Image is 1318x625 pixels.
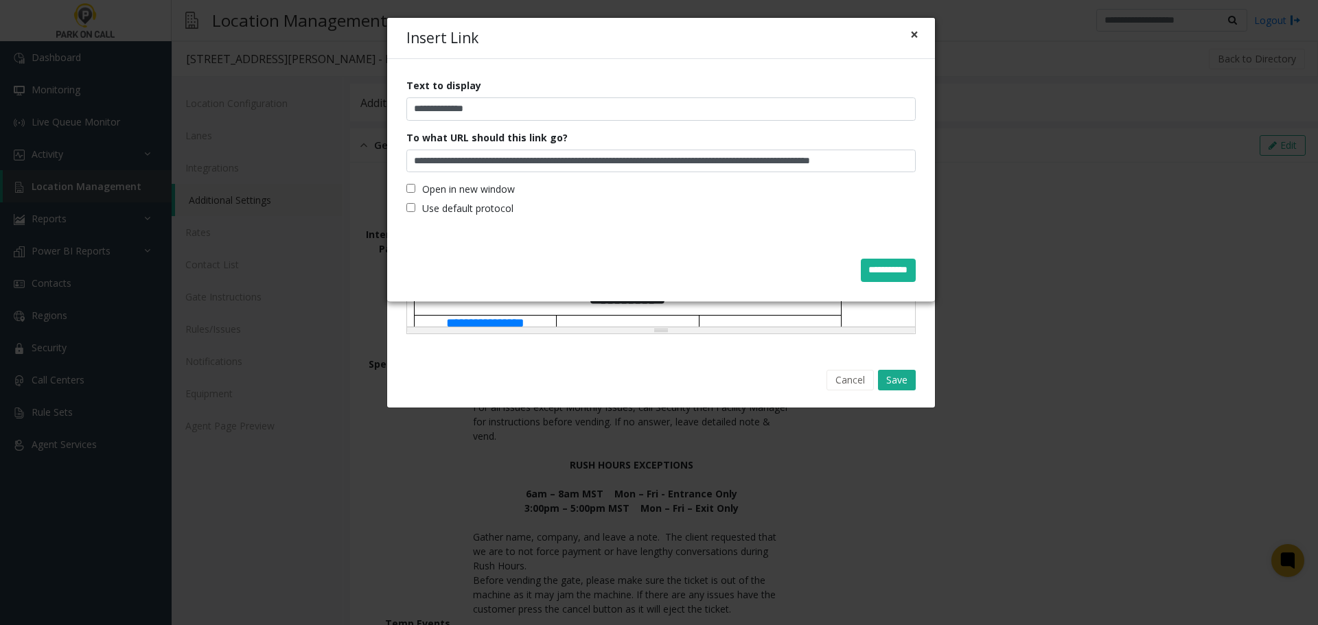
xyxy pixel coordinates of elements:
button: Close [910,27,918,42]
h4: Insert Link [406,27,478,49]
label: To what URL should this link go? [406,130,568,145]
label: Open in new window [406,182,515,196]
input: Use default protocol [406,203,415,212]
label: Use default protocol [406,201,513,215]
label: Text to display [406,78,481,93]
input: Open in new window [406,184,415,193]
